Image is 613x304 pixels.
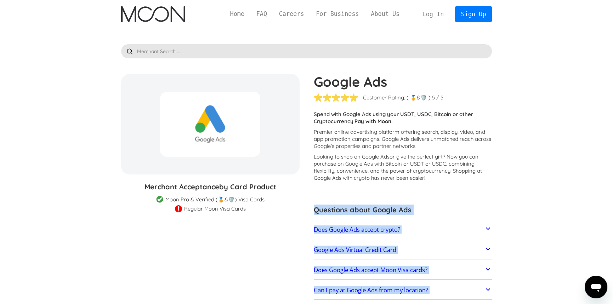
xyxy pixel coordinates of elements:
[314,153,492,182] p: Looking to shop on Google Ads ? Now you can purchase on Google Ads with Bitcoin or USDT or USDC, ...
[314,287,428,294] h2: Can I pay at Google Ads from my location?
[121,44,492,58] input: Merchant Search ...
[121,182,300,192] h3: Merchant Acceptance
[314,226,400,233] h2: Does Google Ads accept crypto?
[273,10,310,18] a: Careers
[314,283,492,298] a: Can I pay at Google Ads from my location?
[165,196,265,203] div: Moon Pro & Verified (🏅&🛡️) Visa Cards
[121,6,185,22] img: Moon Logo
[436,94,443,101] div: / 5
[314,242,492,257] a: Google Ads Virtual Credit Card
[250,10,273,18] a: FAQ
[224,10,250,18] a: Home
[416,6,450,22] a: Log In
[184,205,246,212] div: Regular Moon Visa Cards
[219,182,276,191] span: by Card Product
[314,111,492,125] p: Spend with Google Ads using your USDT, USDC, Bitcoin or other Cryptocurrency.
[314,74,492,90] h1: Google Ads
[314,205,492,215] h3: Questions about Google Ads
[314,222,492,237] a: Does Google Ads accept crypto?
[354,118,393,125] strong: Pay with Moon.
[310,10,365,18] a: For Business
[455,6,492,22] a: Sign Up
[314,266,427,274] h2: Does Google Ads accept Moon Visa cards?
[121,6,185,22] a: home
[410,94,427,101] div: 🏅&🛡️
[428,94,431,101] div: )
[314,128,492,150] p: Premier online advertising platform offering search, display, video, and app promotion campaigns....
[314,246,396,253] h2: Google Ads Virtual Credit Card
[407,94,409,101] div: (
[390,153,443,160] span: or give the perfect gift
[359,94,405,101] div: - Customer Rating:
[585,276,607,298] iframe: Button to launch messaging window
[365,10,405,18] a: About Us
[432,94,435,101] div: 5
[314,263,492,277] a: Does Google Ads accept Moon Visa cards?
